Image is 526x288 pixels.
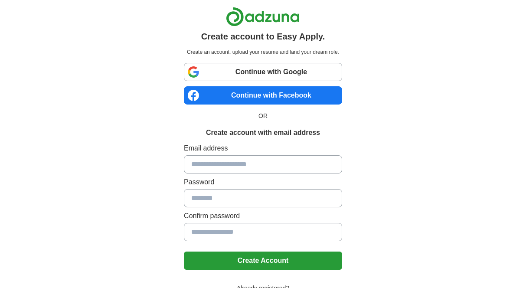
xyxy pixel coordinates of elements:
[184,177,342,187] label: Password
[201,30,325,43] h1: Create account to Easy Apply.
[184,86,342,105] a: Continue with Facebook
[184,143,342,154] label: Email address
[184,211,342,221] label: Confirm password
[253,111,273,121] span: OR
[184,63,342,81] a: Continue with Google
[226,7,300,26] img: Adzuna logo
[186,48,340,56] p: Create an account, upload your resume and land your dream role.
[206,128,320,138] h1: Create account with email address
[184,252,342,270] button: Create Account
